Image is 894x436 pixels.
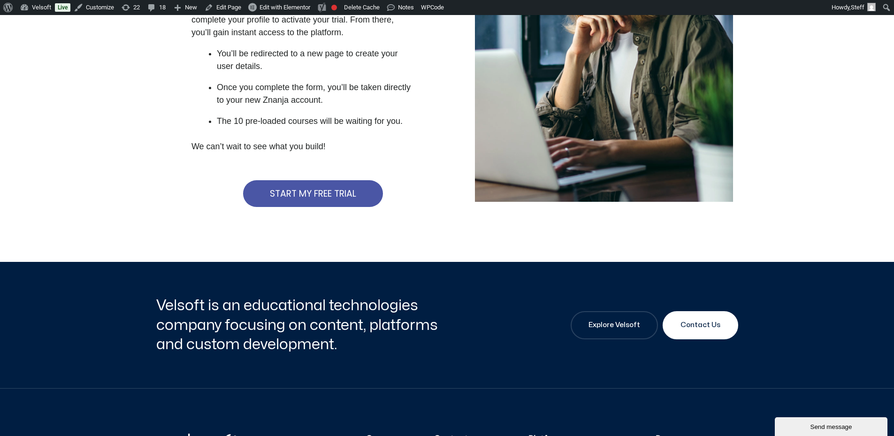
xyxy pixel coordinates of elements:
span: Contact Us [680,320,720,331]
span: Edit with Elementor [260,4,310,11]
p: The 10 pre-loaded courses will be waiting for you. [217,115,413,128]
p: We can’t wait to see what you build! [191,140,413,153]
a: START MY FREE TRIAL [243,180,383,207]
iframe: chat widget [775,415,889,436]
a: Explore Velsoft [571,311,658,339]
p: Once you complete the form, you’ll be taken directly to your new Znanja account. [217,81,413,107]
span: Explore Velsoft [588,320,640,331]
p: Simply click below to visit , where you’ll complete your profile to activate your trial. From the... [191,1,413,39]
p: You’ll be redirected to a new page to create your user details. [217,47,413,73]
a: Contact Us [663,311,738,339]
span: START MY FREE TRIAL [270,189,356,198]
div: Focus keyphrase not set [331,5,337,10]
a: Live [55,3,70,12]
h2: Velsoft is an educational technologies company focusing on content, platforms and custom developm... [156,296,445,354]
span: Steff [851,4,864,11]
